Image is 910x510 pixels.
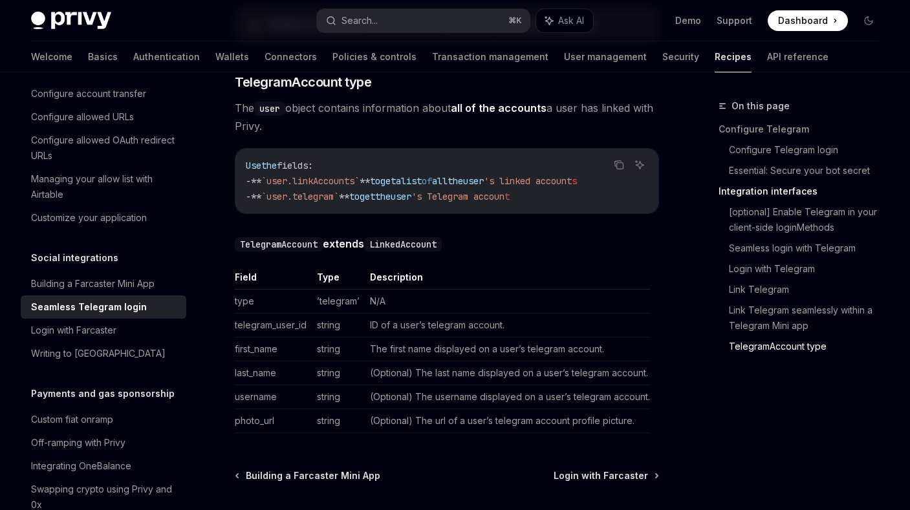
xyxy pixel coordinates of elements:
[261,175,360,187] span: `user.linkAccounts`
[235,337,312,361] td: first_name
[365,313,650,337] td: ID of a user’s telegram account.
[317,9,529,32] button: Search...⌘K
[31,86,146,101] div: Configure account transfer
[729,140,889,160] a: Configure Telegram login
[265,41,317,72] a: Connectors
[312,313,365,337] td: string
[662,41,699,72] a: Security
[246,160,261,171] span: Use
[729,279,889,300] a: Link Telegram
[308,160,313,171] span: :
[21,295,186,319] a: Seamless Telegram login
[21,82,186,105] a: Configure account transfer
[332,41,417,72] a: Policies & controls
[31,109,134,125] div: Configure allowed URLs
[396,175,401,187] span: a
[365,337,650,361] td: The first name displayed on a user’s telegram account.
[312,289,365,313] td: ’telegram’
[508,16,522,26] span: ⌘ K
[261,160,277,171] span: the
[536,9,593,32] button: Ask AI
[572,175,577,187] span: s
[364,237,442,251] code: LinkedAccount
[31,171,179,202] div: Managing your allow list with Airtable
[31,412,113,427] div: Custom fiat onramp
[235,271,312,290] th: Field
[768,10,848,31] a: Dashboard
[611,156,627,173] button: Copy the contents from the code block
[767,41,829,72] a: API reference
[729,336,889,357] a: TelegramAccount type
[731,98,790,114] span: On this page
[554,469,648,482] span: Login with Farcaster
[312,271,365,290] th: Type
[261,191,339,202] span: `user.telegram`
[31,299,147,315] div: Seamless Telegram login
[21,342,186,365] a: Writing to [GEOGRAPHIC_DATA]
[235,409,312,432] td: photo_url
[715,41,752,72] a: Recipes
[631,156,648,173] button: Ask AI
[31,323,116,338] div: Login with Farcaster
[31,276,155,292] div: Building a Farcaster Mini App
[370,175,380,187] span: to
[717,14,752,27] a: Support
[312,361,365,385] td: string
[21,408,186,431] a: Custom fiat onramp
[312,385,365,409] td: string
[235,237,323,251] code: TelegramAccount
[401,175,422,187] span: list
[21,431,186,454] a: Off-ramping with Privy
[504,191,510,202] span: t
[451,101,547,115] a: all of the accounts
[729,202,889,238] a: [optional] Enable Telegram in your client-side loginMethods
[246,191,251,202] span: -
[31,133,179,164] div: Configure allowed OAuth redirect URLs
[432,175,448,187] span: all
[564,41,647,72] a: User management
[391,191,411,202] span: user
[365,271,650,290] th: Description
[778,14,828,27] span: Dashboard
[235,99,659,135] span: The object contains information about a user has linked with Privy.
[31,458,131,474] div: Integrating OneBalance
[365,361,650,385] td: (Optional) The last name displayed on a user’s telegram account.
[484,175,572,187] span: 's linked account
[21,272,186,295] a: Building a Farcaster Mini App
[21,105,186,129] a: Configure allowed URLs
[365,409,650,432] td: (Optional) The url of a user’s telegram account profile picture.
[235,313,312,337] td: telegram_user_id
[88,41,118,72] a: Basics
[349,191,360,202] span: to
[277,160,308,171] span: fields
[558,14,584,27] span: Ask AI
[21,129,186,167] a: Configure allowed OAuth redirect URLs
[312,337,365,361] td: string
[235,73,371,91] span: TelegramAccount type
[31,41,72,72] a: Welcome
[675,14,701,27] a: Demo
[365,289,650,313] td: N/A
[729,259,889,279] a: Login with Telegram
[31,435,125,451] div: Off-ramping with Privy
[235,361,312,385] td: last_name
[21,167,186,206] a: Managing your allow list with Airtable
[719,119,889,140] a: Configure Telegram
[235,237,442,250] strong: extends
[215,41,249,72] a: Wallets
[254,101,285,116] code: user
[448,175,463,187] span: the
[729,160,889,181] a: Essential: Secure your bot secret
[411,191,504,202] span: 's Telegram accoun
[235,385,312,409] td: username
[858,10,879,31] button: Toggle dark mode
[246,469,380,482] span: Building a Farcaster Mini App
[235,289,312,313] td: type
[133,41,200,72] a: Authentication
[31,250,118,266] h5: Social integrations
[422,175,432,187] span: of
[236,469,380,482] a: Building a Farcaster Mini App
[463,175,484,187] span: user
[380,175,396,187] span: get
[21,319,186,342] a: Login with Farcaster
